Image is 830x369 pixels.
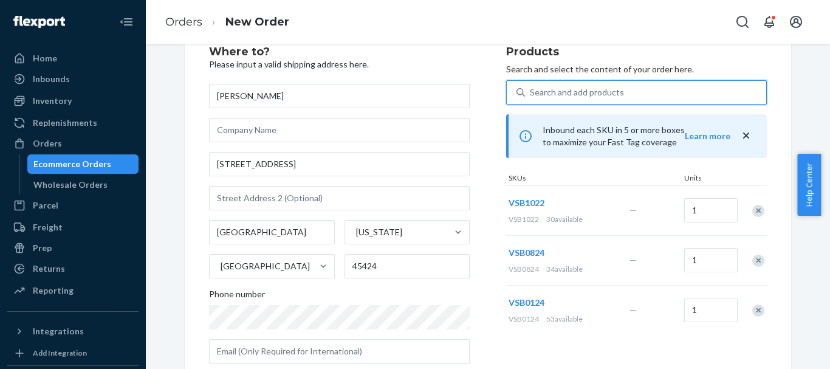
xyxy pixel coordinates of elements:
span: 53 available [546,314,583,323]
div: Remove Item [752,255,764,267]
input: Quantity [684,198,738,222]
span: VSB0824 [509,264,539,274]
h2: Where to? [209,46,470,58]
a: Replenishments [7,113,139,133]
a: Reporting [7,281,139,300]
h2: Products [506,46,767,58]
a: Returns [7,259,139,278]
div: Prep [33,242,52,254]
span: VSB1022 [509,215,539,224]
span: — [629,305,637,315]
input: [GEOGRAPHIC_DATA] [219,260,221,272]
button: VSB0824 [509,247,544,259]
div: Search and add products [530,86,624,98]
button: close [740,129,752,142]
span: VSB0124 [509,314,539,323]
ol: breadcrumbs [156,4,299,40]
input: Quantity [684,248,738,272]
a: Inbounds [7,69,139,89]
span: VSB1022 [509,198,544,208]
div: Add Integration [33,348,87,358]
div: Reporting [33,285,74,297]
span: 34 available [546,264,583,274]
div: Replenishments [33,117,97,129]
button: Close Navigation [114,10,139,34]
input: Street Address 2 (Optional) [209,186,470,210]
div: Freight [33,221,63,233]
button: Open notifications [757,10,781,34]
img: Flexport logo [13,16,65,28]
a: Inventory [7,91,139,111]
div: Parcel [33,199,58,212]
span: — [629,205,637,215]
a: Home [7,49,139,68]
input: [US_STATE] [355,226,356,238]
button: VSB0124 [509,297,544,309]
a: Orders [7,134,139,153]
span: 30 available [546,215,583,224]
a: Add Integration [7,346,139,360]
button: Open account menu [784,10,808,34]
a: Parcel [7,196,139,215]
a: Ecommerce Orders [27,154,139,174]
button: Help Center [797,154,821,216]
a: Freight [7,218,139,237]
div: Integrations [33,325,84,337]
input: Quantity [684,298,738,322]
input: ZIP Code [345,254,470,278]
div: Home [33,52,57,64]
div: Remove Item [752,205,764,217]
div: SKUs [506,173,682,185]
span: VSB0124 [509,297,544,308]
button: VSB1022 [509,197,544,209]
div: Ecommerce Orders [33,158,111,170]
a: Wholesale Orders [27,175,139,195]
input: Company Name [209,118,470,142]
input: Street Address [209,152,470,176]
a: New Order [225,15,289,29]
span: VSB0824 [509,247,544,258]
span: — [629,255,637,265]
div: Inbound each SKU in 5 or more boxes to maximize your Fast Tag coverage [506,114,767,158]
div: Inventory [33,95,72,107]
div: Wholesale Orders [33,179,108,191]
a: Orders [165,15,202,29]
div: Returns [33,263,65,275]
div: [US_STATE] [356,226,402,238]
input: City [209,220,335,244]
input: First & Last Name [209,84,470,108]
button: Integrations [7,322,139,341]
button: Learn more [685,130,730,142]
input: Email (Only Required for International) [209,339,470,364]
p: Please input a valid shipping address here. [209,58,470,71]
div: [GEOGRAPHIC_DATA] [221,260,310,272]
div: Orders [33,137,62,150]
button: Open Search Box [730,10,755,34]
div: Units [682,173,736,185]
div: Remove Item [752,305,764,317]
p: Search and select the content of your order here. [506,63,767,75]
a: Prep [7,238,139,258]
span: Phone number [209,288,265,305]
div: Inbounds [33,73,70,85]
